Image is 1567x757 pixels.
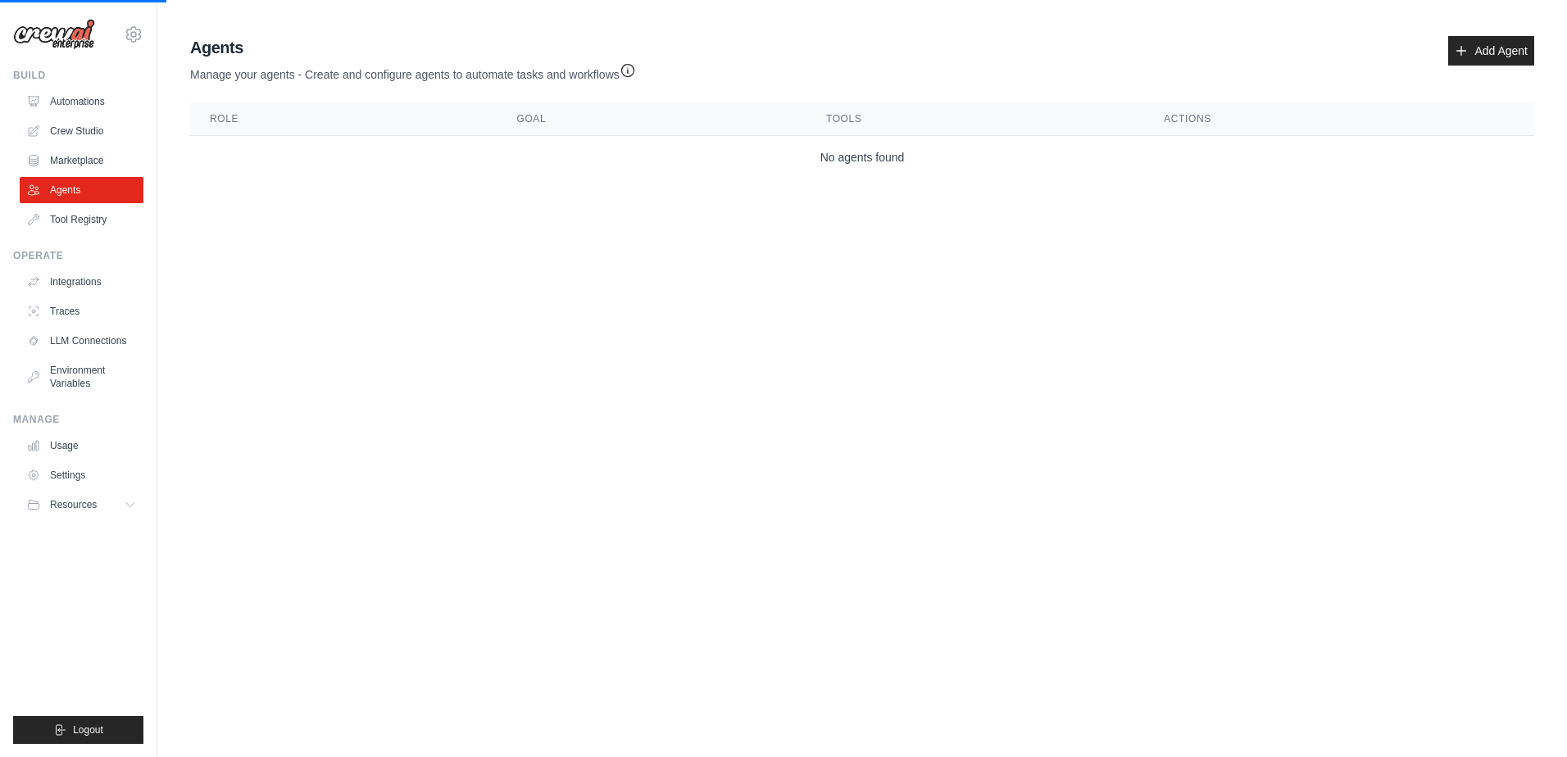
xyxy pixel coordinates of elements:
[73,723,103,737] span: Logout
[20,118,143,144] a: Crew Studio
[20,492,143,518] button: Resources
[20,147,143,174] a: Marketplace
[1448,36,1534,66] a: Add Agent
[190,36,636,59] h2: Agents
[20,357,143,397] a: Environment Variables
[20,433,143,459] a: Usage
[13,19,95,50] img: Logo
[1144,102,1534,136] th: Actions
[20,269,143,295] a: Integrations
[20,298,143,324] a: Traces
[13,249,143,262] div: Operate
[497,102,806,136] th: Goal
[190,102,497,136] th: Role
[13,413,143,426] div: Manage
[20,177,143,203] a: Agents
[806,102,1144,136] th: Tools
[20,206,143,233] a: Tool Registry
[20,462,143,488] a: Settings
[190,59,636,83] p: Manage your agents - Create and configure agents to automate tasks and workflows
[50,498,97,511] span: Resources
[13,69,143,82] div: Build
[20,328,143,354] a: LLM Connections
[20,88,143,115] a: Automations
[190,136,1534,179] td: No agents found
[13,716,143,744] button: Logout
